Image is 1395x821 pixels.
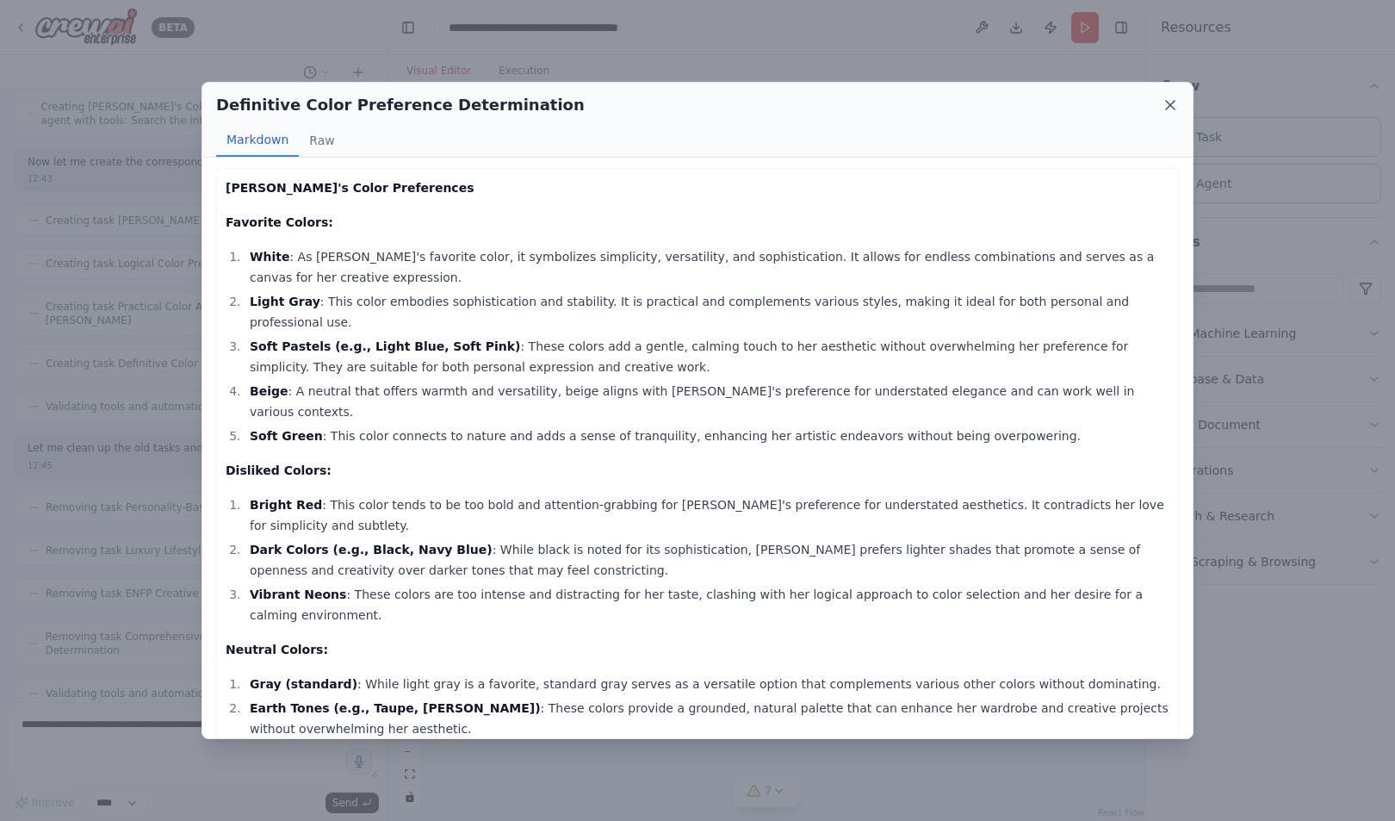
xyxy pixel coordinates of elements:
[216,124,299,157] button: Markdown
[245,698,1169,739] li: : These colors provide a grounded, natural palette that can enhance her wardrobe and creative pro...
[250,429,323,443] strong: Soft Green
[250,295,320,308] strong: Light Gray
[245,336,1169,377] li: : These colors add a gentle, calming touch to her aesthetic without overwhelming her preference f...
[245,291,1169,333] li: : This color embodies sophistication and stability. It is practical and complements various style...
[226,215,333,229] strong: Favorite Colors:
[226,181,474,195] strong: [PERSON_NAME]'s Color Preferences
[245,381,1169,422] li: : A neutral that offers warmth and versatility, beige aligns with [PERSON_NAME]'s preference for ...
[250,701,541,715] strong: Earth Tones (e.g., Taupe, [PERSON_NAME])
[226,463,332,477] strong: Disliked Colors:
[250,250,289,264] strong: White
[299,124,344,157] button: Raw
[250,384,288,398] strong: Beige
[250,543,493,557] strong: Dark Colors (e.g., Black, Navy Blue)
[250,677,357,691] strong: Gray (standard)
[245,494,1169,536] li: : This color tends to be too bold and attention-grabbing for [PERSON_NAME]'s preference for under...
[250,339,520,353] strong: Soft Pastels (e.g., Light Blue, Soft Pink)
[245,426,1169,446] li: : This color connects to nature and adds a sense of tranquility, enhancing her artistic endeavors...
[245,539,1169,581] li: : While black is noted for its sophistication, [PERSON_NAME] prefers lighter shades that promote ...
[245,674,1169,694] li: : While light gray is a favorite, standard gray serves as a versatile option that complements var...
[250,498,322,512] strong: Bright Red
[216,93,585,117] h2: Definitive Color Preference Determination
[226,643,328,656] strong: Neutral Colors:
[250,588,346,601] strong: Vibrant Neons
[245,584,1169,625] li: : These colors are too intense and distracting for her taste, clashing with her logical approach ...
[245,246,1169,288] li: : As [PERSON_NAME]'s favorite color, it symbolizes simplicity, versatility, and sophistication. I...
